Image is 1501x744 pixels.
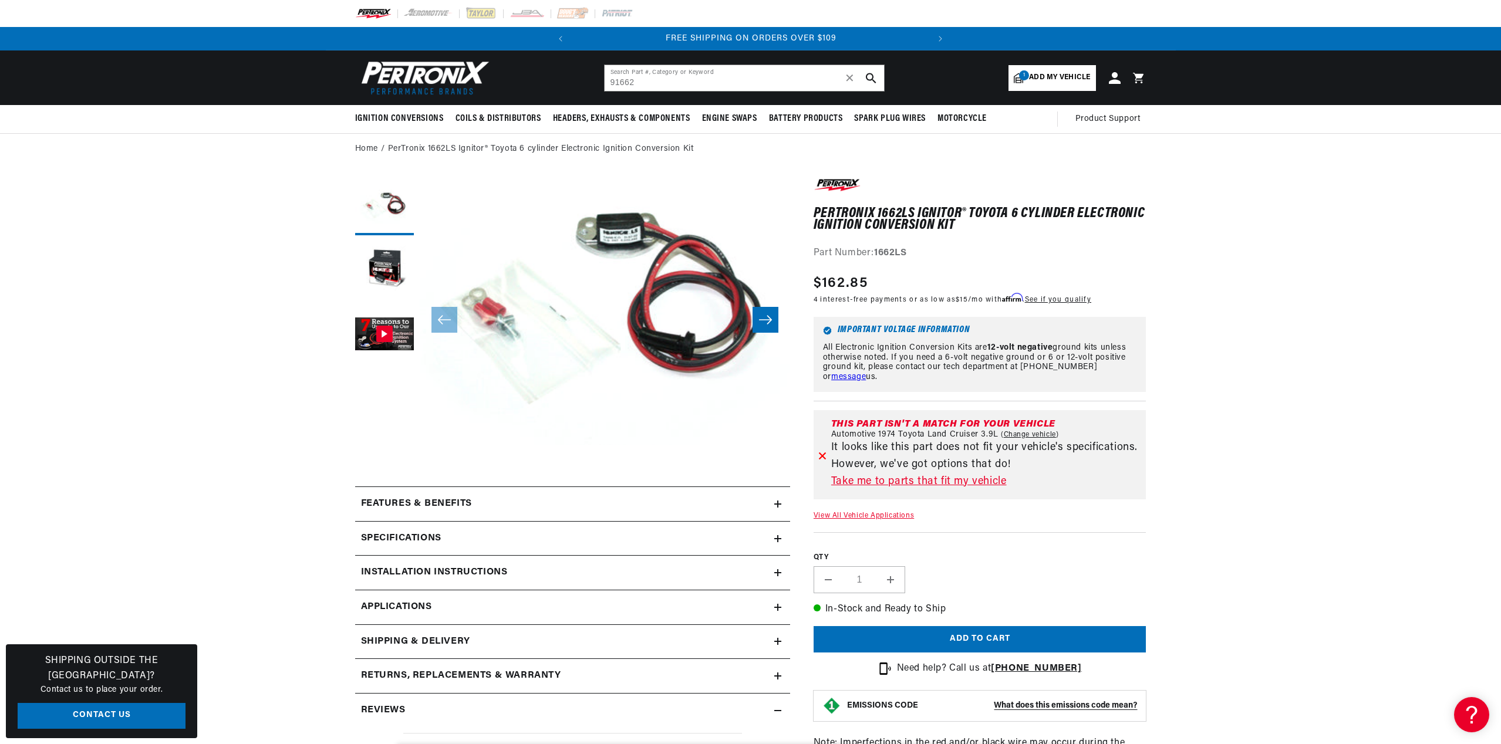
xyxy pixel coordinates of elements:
[456,113,541,125] span: Coils & Distributors
[1001,430,1059,439] a: Change vehicle
[355,177,414,235] button: Load image 1 in gallery view
[355,590,790,625] a: Applications
[388,143,694,155] a: PerTronix 1662LS Ignitor® Toyota 6 cylinder Electronic Ignition Conversion Kit
[326,27,1176,50] slideshow-component: Translation missing: en.sections.announcements.announcement_bar
[1075,105,1146,133] summary: Product Support
[1008,65,1095,91] a: 1Add my vehicle
[361,634,470,650] h2: Shipping & Delivery
[814,553,1146,563] label: QTY
[956,296,968,303] span: $15
[355,625,790,659] summary: Shipping & Delivery
[18,703,185,729] a: Contact Us
[573,32,929,45] div: Announcement
[553,113,690,125] span: Headers, Exhausts & Components
[814,294,1091,305] p: 4 interest-free payments or as low as /mo with .
[991,664,1081,673] a: [PHONE_NUMBER]
[932,105,993,133] summary: Motorcycle
[847,701,918,710] strong: EMISSIONS CODE
[753,307,778,333] button: Slide right
[847,701,1138,711] button: EMISSIONS CODEWhat does this emissions code mean?
[1002,293,1023,302] span: Affirm
[814,602,1146,617] p: In-Stock and Ready to Ship
[355,659,790,693] summary: Returns, Replacements & Warranty
[355,143,378,155] a: Home
[18,684,185,696] p: Contact us to place your order.
[355,487,790,521] summary: Features & Benefits
[929,27,952,50] button: Translation missing: en.sections.announcements.next_announcement
[831,474,1142,491] a: Take me to parts that fit my vehicle
[823,343,1137,383] p: All Electronic Ignition Conversion Kits are ground kits unless otherwise noted. If you need a 6-v...
[897,661,1082,677] p: Need help? Call us at
[696,105,763,133] summary: Engine Swaps
[431,307,457,333] button: Slide left
[702,113,757,125] span: Engine Swaps
[355,241,414,300] button: Load image 2 in gallery view
[831,373,866,381] a: message
[361,600,432,615] span: Applications
[355,58,490,98] img: Pertronix
[831,430,999,439] span: Automotive 1974 Toyota Land Cruiser 3.9L
[854,113,926,125] span: Spark Plug Wires
[355,113,444,125] span: Ignition Conversions
[361,496,472,512] h2: Features & Benefits
[814,512,914,519] a: View All Vehicle Applications
[987,343,1053,352] strong: 12-volt negative
[573,32,929,45] div: 2 of 2
[547,105,696,133] summary: Headers, Exhausts & Components
[355,522,790,556] summary: Specifications
[355,105,450,133] summary: Ignition Conversions
[763,105,849,133] summary: Battery Products
[605,65,884,91] input: Search Part #, Category or Keyword
[814,246,1146,261] div: Part Number:
[1029,72,1090,83] span: Add my vehicle
[1019,70,1029,80] span: 1
[355,694,790,728] summary: Reviews
[361,703,406,718] h2: Reviews
[355,556,790,590] summary: Installation instructions
[858,65,884,91] button: search button
[361,531,441,546] h2: Specifications
[355,143,1146,155] nav: breadcrumbs
[848,105,932,133] summary: Spark Plug Wires
[361,668,561,684] h2: Returns, Replacements & Warranty
[18,654,185,684] h3: Shipping Outside the [GEOGRAPHIC_DATA]?
[361,565,508,580] h2: Installation instructions
[831,420,1142,429] div: This part isn't a match for your vehicle
[769,113,843,125] span: Battery Products
[355,177,790,463] media-gallery: Gallery Viewer
[1025,296,1091,303] a: See if you qualify - Learn more about Affirm Financing (opens in modal)
[937,113,987,125] span: Motorcycle
[814,208,1146,232] h1: PerTronix 1662LS Ignitor® Toyota 6 cylinder Electronic Ignition Conversion Kit
[666,34,836,43] span: FREE SHIPPING ON ORDERS OVER $109
[814,273,868,294] span: $162.85
[874,248,907,258] strong: 1662LS
[823,326,1137,335] h6: Important Voltage Information
[450,105,547,133] summary: Coils & Distributors
[831,439,1142,474] p: It looks like this part does not fit your vehicle's specifications. However, we've got options th...
[994,701,1137,710] strong: What does this emissions code mean?
[549,27,572,50] button: Translation missing: en.sections.announcements.previous_announcement
[814,626,1146,652] button: Add to cart
[1075,113,1141,126] span: Product Support
[822,696,841,715] img: Emissions code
